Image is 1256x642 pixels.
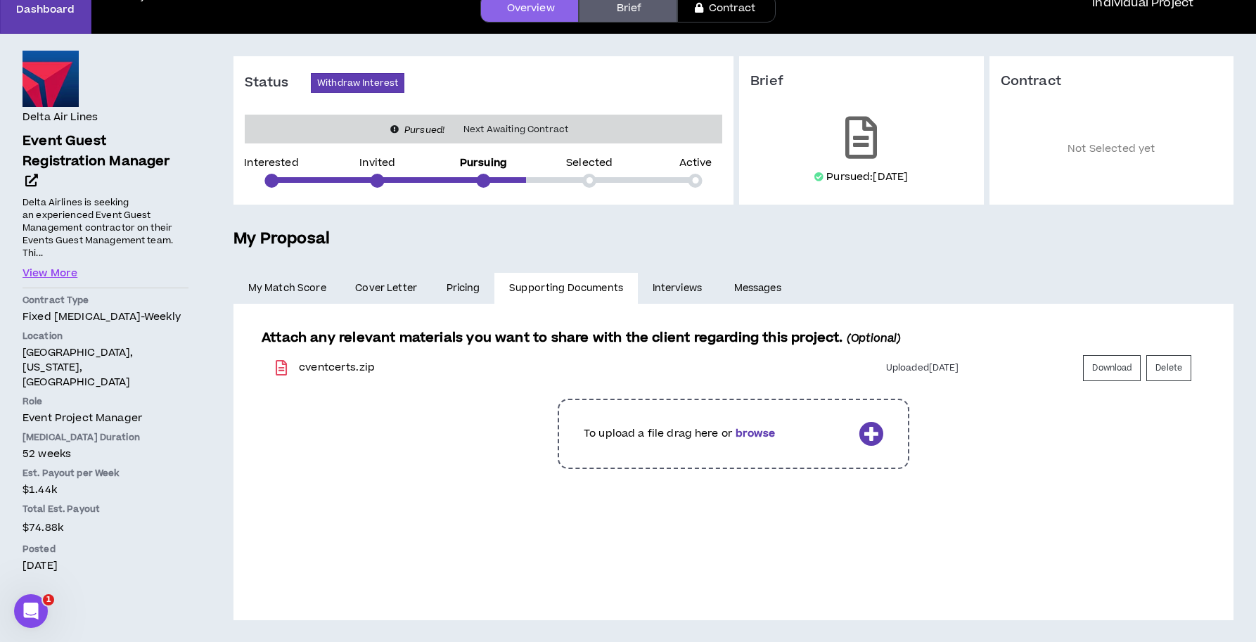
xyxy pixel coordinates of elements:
[23,131,170,171] span: Event Guest Registration Manager
[311,73,404,93] button: Withdraw Interest
[23,518,63,537] span: $74.88k
[719,273,799,304] a: Messages
[23,110,98,125] h4: Delta Air Lines
[23,266,77,281] button: View More
[1001,111,1223,188] p: Not Selected yet
[494,273,637,304] a: Supporting Documents
[1146,355,1191,381] button: Delete
[638,273,719,304] a: Interviews
[23,482,188,497] p: $1.44k
[730,354,963,381] div: Uploaded [DATE]
[23,309,181,324] span: Fixed [MEDICAL_DATA] - weekly
[23,431,188,444] p: [MEDICAL_DATA] Duration
[299,361,726,375] p: cventcerts.zip
[847,331,902,346] i: (Optional)
[23,195,188,260] p: Delta Airlines is seeking an experienced Event Guest Management contractor on their Events Guest ...
[566,158,613,168] p: Selected
[14,594,48,628] iframe: Intercom live chat
[262,328,902,347] span: Attach any relevant materials you want to share with the client regarding this project.
[23,131,188,192] a: Event Guest Registration Manager
[23,330,188,342] p: Location
[23,503,188,515] p: Total Est. Payout
[460,158,507,168] p: Pursuing
[23,543,188,556] p: Posted
[455,122,577,136] span: Next Awaiting Contract
[16,2,75,17] p: Dashboard
[233,227,1233,251] h5: My Proposal
[432,273,495,304] a: Pricing
[43,594,54,605] span: 1
[1001,73,1223,90] h3: Contract
[750,73,973,90] h3: Brief
[404,124,444,136] i: Pursued!
[23,395,188,408] p: Role
[245,75,311,91] h3: Status
[244,158,298,168] p: Interested
[233,273,341,304] a: My Match Score
[359,158,395,168] p: Invited
[826,170,908,184] p: Pursued: [DATE]
[23,447,188,461] p: 52 weeks
[23,294,188,307] p: Contract Type
[23,345,188,390] p: [GEOGRAPHIC_DATA], [US_STATE], [GEOGRAPHIC_DATA]
[679,158,712,168] p: Active
[355,281,417,296] span: Cover Letter
[23,467,188,480] p: Est. Payout per Week
[1083,355,1141,381] a: Download
[23,411,142,425] span: Event Project Manager
[23,558,188,573] p: [DATE]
